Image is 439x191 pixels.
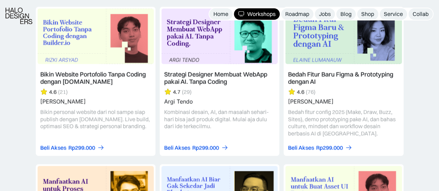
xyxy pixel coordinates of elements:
[316,144,343,151] div: Rp299.000
[413,10,429,18] div: Collab
[319,10,331,18] div: Jobs
[288,144,314,151] div: Beli Akses
[315,8,335,20] a: Jobs
[164,144,190,151] div: Beli Akses
[40,144,66,151] div: Beli Akses
[336,8,356,20] a: Blog
[357,8,378,20] a: Shop
[234,8,280,20] a: Workshops
[40,144,104,151] a: Beli AksesRp299.000
[68,144,95,151] div: Rp299.000
[384,10,403,18] div: Service
[281,8,313,20] a: Roadmap
[209,8,233,20] a: Home
[247,10,276,18] div: Workshops
[192,144,219,151] div: Rp299.000
[213,10,228,18] div: Home
[164,144,228,151] a: Beli AksesRp299.000
[408,8,433,20] a: Collab
[285,10,309,18] div: Roadmap
[380,8,407,20] a: Service
[361,10,374,18] div: Shop
[340,10,352,18] div: Blog
[288,144,352,151] a: Beli AksesRp299.000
